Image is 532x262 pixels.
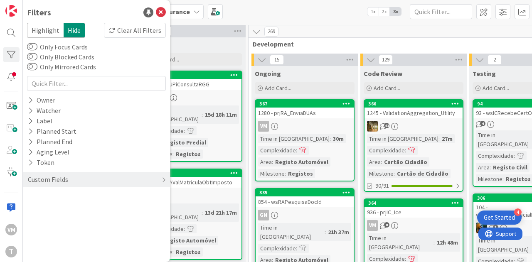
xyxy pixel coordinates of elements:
label: Only Mirrored Cards [27,62,96,72]
div: VM [5,224,17,235]
div: Complexidade [258,244,296,253]
span: 90/91 [375,181,389,190]
div: Owner [27,95,56,105]
span: : [285,169,286,178]
div: 335854 - wsRAPesquisaDocId [256,189,354,207]
span: Hide [64,23,85,38]
div: 144 - wsBUPiConsultaRGG [143,79,241,90]
div: 367 [259,101,354,107]
div: GN [143,190,241,201]
div: Get Started [484,213,515,222]
input: Quick Filter... [410,4,472,19]
div: T [5,246,17,257]
span: : [296,244,297,253]
span: 8 [384,222,389,228]
label: Only Focus Cards [27,42,88,52]
div: 364 [365,199,463,207]
div: 3671280 - prjRA_EnviaDUAs [256,100,354,118]
div: Cartão Cidadão [382,157,429,167]
span: 3x [390,7,401,16]
div: Label [27,116,53,126]
div: Registo Automóvel [273,157,330,167]
div: Complexidade [476,151,514,160]
span: : [325,228,326,237]
div: Open Get Started checklist, remaining modules: 4 [477,211,522,225]
span: : [394,169,395,178]
div: 233 [143,71,241,79]
span: 3 [493,225,498,230]
button: Only Mirrored Cards [27,63,37,71]
div: VM [256,121,354,132]
div: Milestone [258,169,285,178]
img: Visit kanbanzone.com [5,5,17,17]
a: 343862 - wsRAValMatriculaObtImpostoGNTime in [GEOGRAPHIC_DATA]:13d 21h 17mComplexidade:Area:Regis... [143,169,242,260]
span: : [272,157,273,167]
div: VM [258,121,269,132]
div: VM [365,220,463,231]
span: : [514,151,515,160]
div: Area [367,157,381,167]
div: 936 - prjIC_Ice [365,207,463,218]
div: 233144 - wsBUPiConsultaRGG [143,71,241,90]
button: Only Blocked Cards [27,53,37,61]
div: 335 [256,189,354,196]
div: Registos [286,169,315,178]
div: 13d 21h 17m [203,208,239,217]
div: 27m [440,134,455,143]
div: 343 [143,169,241,177]
img: JC [476,223,487,233]
span: : [202,208,203,217]
span: : [502,174,504,184]
div: Milestone [476,174,502,184]
div: Registo Automóvel [161,236,218,245]
div: 233 [147,72,241,78]
span: : [381,157,382,167]
div: Time in [GEOGRAPHIC_DATA] [146,105,202,124]
div: 30m [331,134,346,143]
span: Ongoing [255,69,281,78]
span: : [438,134,440,143]
div: Time in [GEOGRAPHIC_DATA] [367,134,438,143]
span: 4 [480,121,485,126]
span: Testing [473,69,496,78]
div: 4 [514,208,522,216]
div: JC [365,121,463,132]
div: 343 [147,170,241,176]
div: Complexidade [367,146,405,155]
div: VM [367,220,378,231]
div: 335 [259,190,354,196]
span: Add Card... [483,84,509,92]
div: Planned Start [27,126,77,137]
a: 3661245 - ValidationAggregation_UtilityJCTime in [GEOGRAPHIC_DATA]:27mComplexidade:Area:Cartão Ci... [364,99,463,192]
div: Milestone [367,169,394,178]
div: Clear All Filters [104,23,166,38]
div: 343862 - wsRAValMatriculaObtImposto [143,169,241,188]
div: Area [476,163,490,172]
span: Code Review [364,69,402,78]
div: 1245 - ValidationAggregation_Utility [365,108,463,118]
div: 366 [368,101,463,107]
div: 3661245 - ValidationAggregation_Utility [365,100,463,118]
div: Complexidade [258,146,296,155]
span: 2x [379,7,390,16]
div: 15d 18h 11m [203,110,239,119]
div: Planned End [27,137,73,147]
span: : [184,126,185,135]
div: 364936 - prjIC_Ice [365,199,463,218]
span: : [433,238,435,247]
div: 1280 - prjRA_EnviaDUAs [256,108,354,118]
span: 2 [488,55,502,65]
div: 21h 37m [326,228,351,237]
span: 41 [384,123,389,128]
span: Add Card... [265,84,291,92]
span: : [202,110,203,119]
div: Registos [174,247,203,257]
label: Only Blocked Cards [27,52,94,62]
div: Aging Level [27,147,70,157]
span: 15 [270,55,284,65]
div: Time in [GEOGRAPHIC_DATA] [146,203,202,222]
div: Custom Fields [27,174,69,185]
div: Cartão de Cidadão [395,169,451,178]
div: Registo Civil [491,163,530,172]
div: 854 - wsRAPesquisaDocId [256,196,354,207]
